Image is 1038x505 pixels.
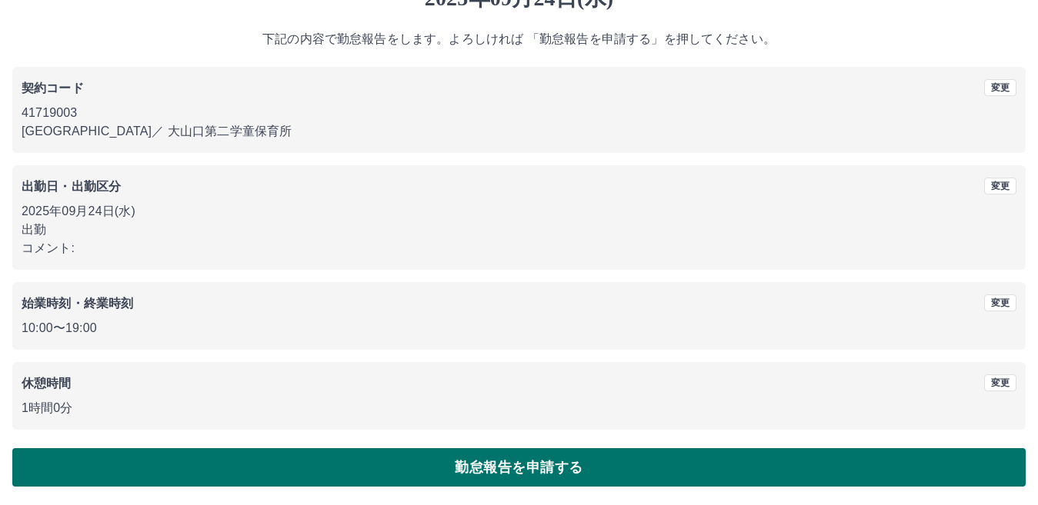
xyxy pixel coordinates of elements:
[984,294,1016,311] button: 変更
[22,122,1016,141] p: [GEOGRAPHIC_DATA] ／ 大山口第二学童保育所
[22,239,1016,257] p: コメント:
[22,399,1016,417] p: 1時間0分
[22,297,133,310] b: 始業時刻・終業時刻
[22,319,1016,337] p: 10:00 〜 19:00
[22,202,1016,221] p: 2025年09月24日(水)
[12,30,1026,48] p: 下記の内容で勤怠報告をします。よろしければ 「勤怠報告を申請する」を押してください。
[984,79,1016,96] button: 変更
[984,178,1016,194] button: 変更
[22,221,1016,239] p: 出勤
[22,180,121,193] b: 出勤日・出勤区分
[22,81,84,95] b: 契約コード
[22,377,72,390] b: 休憩時間
[984,374,1016,391] button: 変更
[12,448,1026,487] button: 勤怠報告を申請する
[22,104,1016,122] p: 41719003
